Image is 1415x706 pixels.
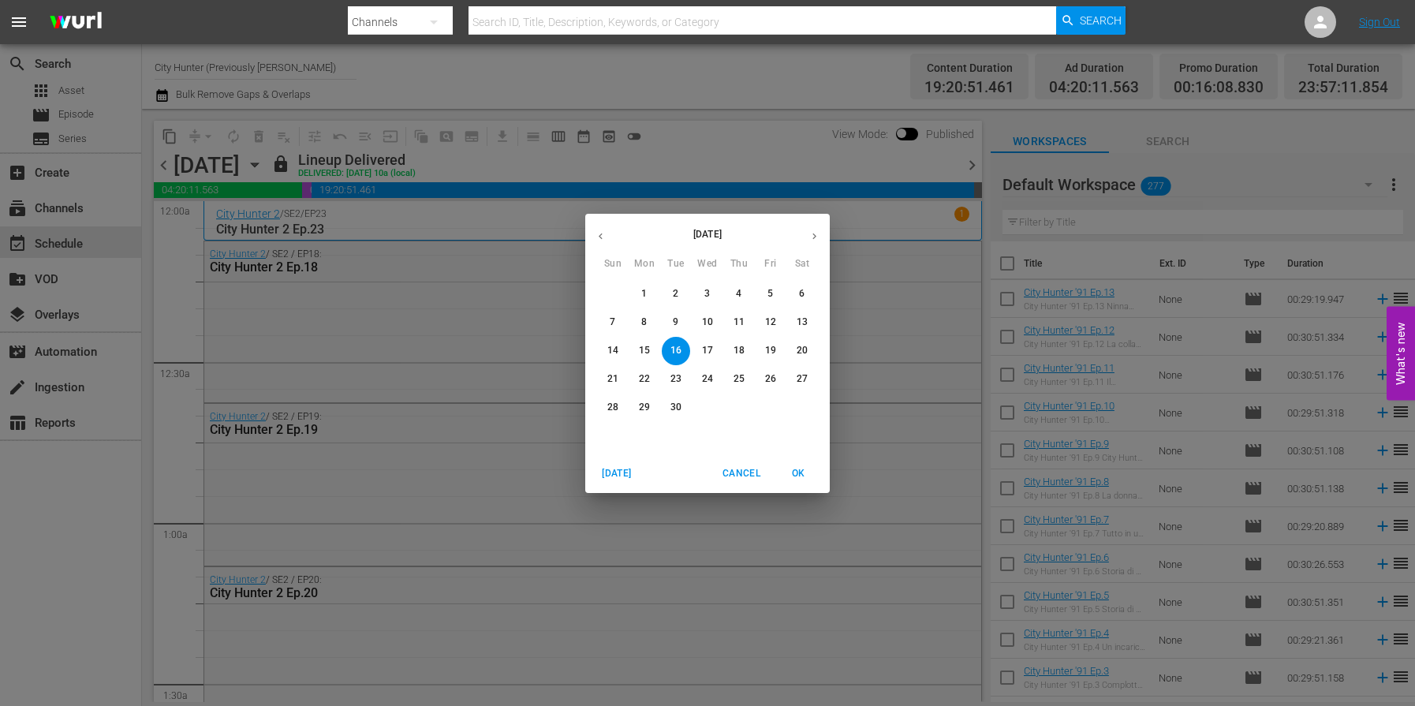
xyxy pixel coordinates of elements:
[1387,306,1415,400] button: Open Feedback Widget
[716,461,767,487] button: Cancel
[610,316,615,329] p: 7
[725,365,753,394] button: 25
[599,394,627,422] button: 28
[756,308,785,337] button: 12
[1080,6,1122,35] span: Search
[630,280,659,308] button: 1
[670,401,681,414] p: 30
[756,337,785,365] button: 19
[630,365,659,394] button: 22
[734,372,745,386] p: 25
[693,280,722,308] button: 3
[725,308,753,337] button: 11
[598,465,636,482] span: [DATE]
[797,372,808,386] p: 27
[662,337,690,365] button: 16
[639,401,650,414] p: 29
[767,287,773,301] p: 5
[670,344,681,357] p: 16
[765,316,776,329] p: 12
[725,280,753,308] button: 4
[734,344,745,357] p: 18
[797,344,808,357] p: 20
[607,401,618,414] p: 28
[788,256,816,272] span: Sat
[693,308,722,337] button: 10
[670,372,681,386] p: 23
[704,287,710,301] p: 3
[756,365,785,394] button: 26
[599,308,627,337] button: 7
[788,337,816,365] button: 20
[662,280,690,308] button: 2
[662,394,690,422] button: 30
[641,316,647,329] p: 8
[725,256,753,272] span: Thu
[599,256,627,272] span: Sun
[799,287,805,301] p: 6
[788,280,816,308] button: 6
[599,365,627,394] button: 21
[607,372,618,386] p: 21
[702,344,713,357] p: 17
[673,287,678,301] p: 2
[639,344,650,357] p: 15
[702,316,713,329] p: 10
[756,280,785,308] button: 5
[736,287,741,301] p: 4
[9,13,28,32] span: menu
[673,316,678,329] p: 9
[662,308,690,337] button: 9
[797,316,808,329] p: 13
[599,337,627,365] button: 14
[773,461,823,487] button: OK
[765,372,776,386] p: 26
[725,337,753,365] button: 18
[592,461,642,487] button: [DATE]
[722,465,760,482] span: Cancel
[630,337,659,365] button: 15
[662,365,690,394] button: 23
[641,287,647,301] p: 1
[756,256,785,272] span: Fri
[788,308,816,337] button: 13
[788,365,816,394] button: 27
[630,394,659,422] button: 29
[630,308,659,337] button: 8
[630,256,659,272] span: Mon
[779,465,817,482] span: OK
[662,256,690,272] span: Tue
[616,227,799,241] p: [DATE]
[702,372,713,386] p: 24
[38,4,114,41] img: ans4CAIJ8jUAAAAAAAAAAAAAAAAAAAAAAAAgQb4GAAAAAAAAAAAAAAAAAAAAAAAAJMjXAAAAAAAAAAAAAAAAAAAAAAAAgAT5G...
[607,344,618,357] p: 14
[639,372,650,386] p: 22
[693,365,722,394] button: 24
[1359,16,1400,28] a: Sign Out
[693,256,722,272] span: Wed
[693,337,722,365] button: 17
[734,316,745,329] p: 11
[765,344,776,357] p: 19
